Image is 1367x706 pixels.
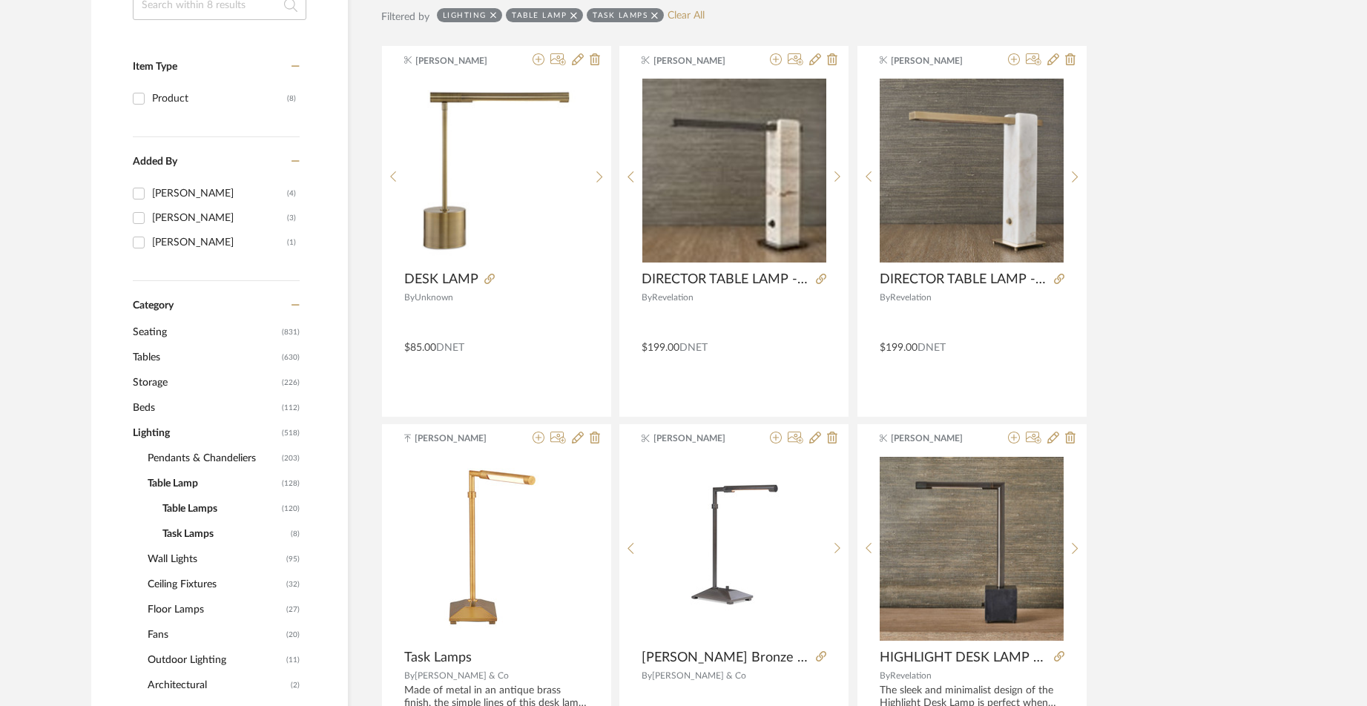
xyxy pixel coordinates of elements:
[404,650,472,666] span: Task Lamps
[133,156,177,167] span: Added By
[148,446,278,471] span: Pendants & Chandeliers
[282,446,300,470] span: (203)
[162,521,287,547] span: Task Lamps
[653,432,747,445] span: [PERSON_NAME]
[148,647,283,673] span: Outdoor Lighting
[404,343,436,353] span: $85.00
[642,671,652,680] span: By
[679,343,708,353] span: DNET
[282,497,300,521] span: (120)
[436,343,464,353] span: DNET
[668,10,705,22] a: Clear All
[162,496,278,521] span: Table Lamps
[593,10,648,20] div: Task Lamps
[415,432,508,445] span: [PERSON_NAME]
[287,231,296,254] div: (1)
[880,457,1064,641] img: HIGHLIGHT DESK LAMP - BRONZE
[415,671,509,680] span: [PERSON_NAME] & Co
[642,343,679,353] span: $199.00
[133,395,278,420] span: Beds
[880,650,1048,666] span: HIGHLIGHT DESK LAMP - BRONZE
[152,206,287,230] div: [PERSON_NAME]
[291,673,300,697] span: (2)
[286,598,300,621] span: (27)
[287,206,296,230] div: (3)
[152,182,287,205] div: [PERSON_NAME]
[381,9,429,25] div: Filtered by
[148,622,283,647] span: Fans
[642,293,652,302] span: By
[404,671,415,680] span: By
[512,10,567,20] div: Table Lamp
[282,371,300,395] span: (226)
[404,293,415,302] span: By
[880,343,918,353] span: $199.00
[880,78,1064,263] div: 0
[890,293,932,302] span: Revelation
[404,78,588,263] div: 0
[282,346,300,369] span: (630)
[415,54,509,67] span: [PERSON_NAME]
[152,231,287,254] div: [PERSON_NAME]
[133,370,278,395] span: Storage
[282,320,300,344] span: (831)
[286,623,300,647] span: (20)
[880,271,1048,288] span: DIRECTOR TABLE LAMP - MARBLE
[404,79,588,263] img: DESK LAMP
[891,54,984,67] span: [PERSON_NAME]
[287,87,296,110] div: (8)
[642,78,826,263] div: 0
[415,293,453,302] span: Unknown
[148,673,287,698] span: Architectural
[652,293,694,302] span: Revelation
[286,547,300,571] span: (95)
[291,522,300,546] span: (8)
[152,87,287,110] div: Product
[282,421,300,445] span: (518)
[426,456,567,641] img: Task Lamps
[880,79,1064,263] img: DIRECTOR TABLE LAMP - MARBLE
[653,54,747,67] span: [PERSON_NAME]
[148,572,283,597] span: Ceiling Fixtures
[642,650,810,666] span: [PERSON_NAME] Bronze Desk Lamp
[133,300,174,312] span: Category
[660,456,808,641] img: Autrand Bronze Desk Lamp
[891,432,984,445] span: [PERSON_NAME]
[404,271,478,288] span: DESK LAMP
[652,671,746,680] span: [PERSON_NAME] & Co
[148,547,283,572] span: Wall Lights
[133,420,278,446] span: Lighting
[133,62,177,72] span: Item Type
[443,10,487,20] div: Lighting
[286,573,300,596] span: (32)
[642,271,810,288] span: DIRECTOR TABLE LAMP - TRAVERTINE
[287,182,296,205] div: (4)
[404,456,589,641] div: 0
[148,471,278,496] span: Table Lamp
[133,320,278,345] span: Seating
[880,293,890,302] span: By
[282,396,300,420] span: (112)
[880,671,890,680] span: By
[642,79,826,263] img: DIRECTOR TABLE LAMP - TRAVERTINE
[890,671,932,680] span: Revelation
[282,472,300,495] span: (128)
[918,343,946,353] span: DNET
[148,597,283,622] span: Floor Lamps
[286,648,300,672] span: (11)
[133,345,278,370] span: Tables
